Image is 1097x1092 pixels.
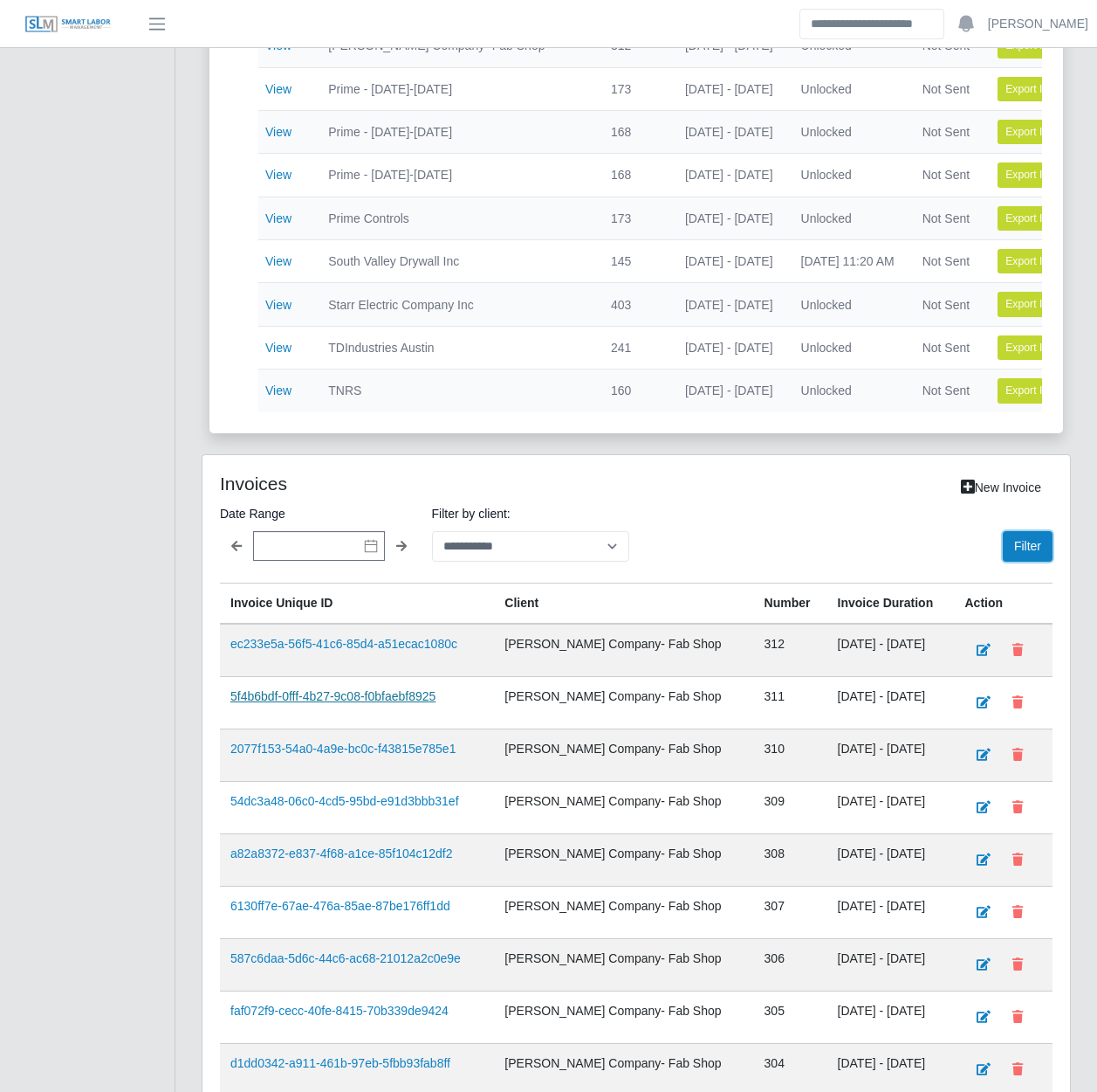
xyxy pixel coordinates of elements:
a: 587c6daa-5d6c-44c6-ac68-21012a2c0e9e [230,951,461,965]
td: [PERSON_NAME] Company- Fab Shop [494,938,753,991]
td: Prime Controls [314,197,597,239]
td: [DATE] - [DATE] [827,729,955,781]
td: [DATE] - [DATE] [671,283,787,326]
td: Not Sent [908,240,984,283]
td: [DATE] - [DATE] [827,676,955,729]
button: Export Invoice [998,120,1081,144]
td: 305 [754,991,827,1043]
td: 145 [597,240,671,283]
td: 311 [754,676,827,729]
td: Prime - [DATE]-[DATE] [314,110,597,153]
a: 5f4b6bdf-0fff-4b27-9c08-f0bfaebf8925 [230,689,435,703]
a: View [265,168,291,182]
th: Invoice Duration [827,583,955,624]
td: [DATE] - [DATE] [671,370,787,412]
td: Not Sent [908,370,984,412]
td: 168 [597,154,671,197]
td: Prime - [DATE]-[DATE] [314,67,597,110]
td: [DATE] - [DATE] [827,624,955,677]
a: View [265,384,291,397]
label: Filter by client: [432,503,630,524]
td: Unlocked [787,283,908,326]
td: [PERSON_NAME] Company- Fab Shop [494,676,753,729]
button: Filter [1003,531,1052,562]
td: Prime - [DATE]-[DATE] [314,154,597,197]
a: View [265,341,291,355]
a: a82a8372-e837-4f68-a1ce-85f104c12df2 [230,847,453,860]
td: Not Sent [908,67,984,110]
button: Export Invoice [998,162,1081,187]
td: Unlocked [787,154,908,197]
a: View [265,82,291,96]
label: Date Range [220,503,418,524]
a: ec233e5a-56f5-41c6-85d4-a51ecac1080c [230,637,457,651]
td: Starr Electric Company Inc [314,283,597,326]
td: Unlocked [787,326,908,369]
button: Export Invoice [998,378,1081,403]
td: [DATE] - [DATE] [827,991,955,1043]
td: Not Sent [908,154,984,197]
td: [PERSON_NAME] Company- Fab Shop [494,833,753,886]
a: View [265,125,291,139]
th: Invoice Unique ID [220,583,494,624]
td: 308 [754,833,827,886]
a: [PERSON_NAME] [988,15,1088,33]
td: Not Sent [908,110,984,153]
td: South Valley Drywall Inc [314,240,597,283]
td: [DATE] - [DATE] [827,938,955,991]
td: [DATE] - [DATE] [671,67,787,110]
button: Export Invoice [998,77,1081,101]
td: 312 [754,624,827,677]
td: [PERSON_NAME] Company- Fab Shop [494,624,753,677]
td: Not Sent [908,283,984,326]
button: Export Invoice [998,249,1081,273]
a: 6130ff7e-67ae-476a-85ae-87be176ff1dd [230,899,450,913]
a: View [265,298,291,312]
a: 54dc3a48-06c0-4cd5-95bd-e91d3bbb31ef [230,794,459,808]
td: [DATE] - [DATE] [671,154,787,197]
td: 173 [597,67,671,110]
td: [PERSON_NAME] Company- Fab Shop [494,886,753,938]
td: Unlocked [787,67,908,110]
td: [DATE] - [DATE] [671,197,787,239]
th: Client [494,583,753,624]
h4: Invoices [220,473,552,494]
td: Not Sent [908,197,984,239]
td: [PERSON_NAME] Company- Fab Shop [494,729,753,781]
td: 309 [754,781,827,833]
td: 310 [754,729,827,781]
th: Number [754,583,827,624]
a: faf072f9-cecc-40fe-8415-70b339de9424 [230,1004,449,1018]
td: Not Sent [908,326,984,369]
input: Search [799,9,944,39]
td: [DATE] - [DATE] [671,326,787,369]
td: [PERSON_NAME] Company- Fab Shop [494,781,753,833]
td: Unlocked [787,197,908,239]
td: 168 [597,110,671,153]
button: Export Invoice [998,206,1081,231]
td: TDIndustries Austin [314,326,597,369]
button: Export Invoice [998,292,1081,316]
td: [DATE] - [DATE] [671,240,787,283]
td: [DATE] 11:20 AM [787,240,908,283]
td: Unlocked [787,110,908,153]
a: d1dd0342-a911-461b-97eb-5fbb93fab8ff [230,1056,450,1070]
td: 241 [597,326,671,369]
td: 173 [597,197,671,239]
td: 307 [754,886,827,938]
td: 160 [597,370,671,412]
a: View [265,254,291,268]
td: [DATE] - [DATE] [827,886,955,938]
a: New Invoice [950,473,1052,503]
td: [DATE] - [DATE] [827,833,955,886]
td: 306 [754,938,827,991]
td: Unlocked [787,370,908,412]
td: [DATE] - [DATE] [671,110,787,153]
th: Action [955,583,1053,624]
td: TNRS [314,370,597,412]
td: 403 [597,283,671,326]
button: Export Invoice [998,335,1081,360]
a: View [265,211,291,225]
td: [PERSON_NAME] Company- Fab Shop [494,991,753,1043]
a: 2077f153-54a0-4a9e-bc0c-f43815e785e1 [230,742,456,756]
